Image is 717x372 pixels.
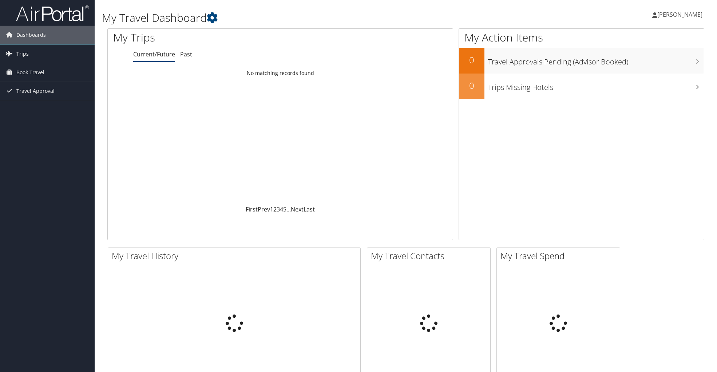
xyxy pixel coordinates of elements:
[16,5,89,22] img: airportal-logo.png
[113,30,304,45] h1: My Trips
[246,205,258,213] a: First
[258,205,270,213] a: Prev
[112,250,360,262] h2: My Travel History
[291,205,304,213] a: Next
[280,205,283,213] a: 4
[459,79,484,92] h2: 0
[270,205,273,213] a: 1
[286,205,291,213] span: …
[500,250,620,262] h2: My Travel Spend
[277,205,280,213] a: 3
[304,205,315,213] a: Last
[652,4,710,25] a: [PERSON_NAME]
[459,30,704,45] h1: My Action Items
[459,54,484,66] h2: 0
[16,82,55,100] span: Travel Approval
[180,50,192,58] a: Past
[488,53,704,67] h3: Travel Approvals Pending (Advisor Booked)
[102,10,507,25] h1: My Travel Dashboard
[459,48,704,74] a: 0Travel Approvals Pending (Advisor Booked)
[133,50,175,58] a: Current/Future
[16,63,44,82] span: Book Travel
[108,67,453,80] td: No matching records found
[371,250,490,262] h2: My Travel Contacts
[283,205,286,213] a: 5
[16,45,29,63] span: Trips
[273,205,277,213] a: 2
[459,74,704,99] a: 0Trips Missing Hotels
[16,26,46,44] span: Dashboards
[488,79,704,92] h3: Trips Missing Hotels
[657,11,702,19] span: [PERSON_NAME]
